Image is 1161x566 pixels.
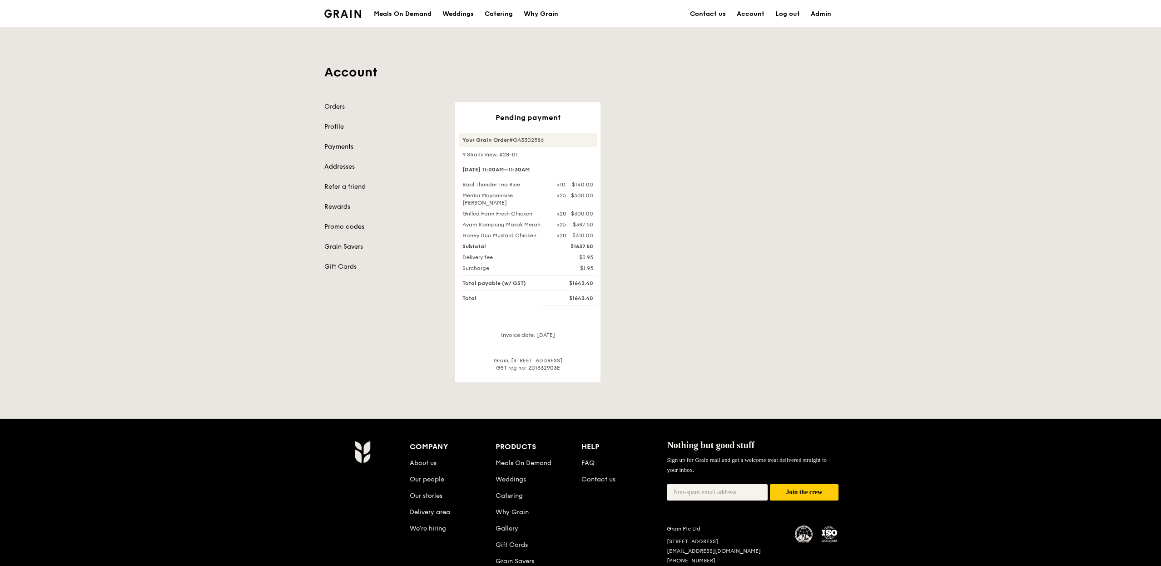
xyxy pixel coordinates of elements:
a: [PHONE_NUMBER] [667,557,715,564]
a: Refer a friend [324,182,444,191]
strong: Your Grain Order [462,137,509,143]
div: $387.50 [573,221,593,228]
a: Account [731,0,770,28]
div: Mentai Mayonnaise [PERSON_NAME] [457,192,551,206]
a: We’re hiring [410,525,446,532]
div: $1643.40 [551,295,599,302]
img: MUIS Halal Certified [795,526,813,544]
div: 9 Straits View, #28-01 [459,151,597,158]
div: $1.95 [551,265,599,272]
a: FAQ [581,459,595,467]
div: $3.95 [551,254,599,261]
div: Honey Duo Mustard Chicken [457,232,551,239]
div: Grilled Farm Fresh Chicken [457,210,551,217]
div: Delivery fee [457,254,551,261]
button: Join the crew [770,484,838,501]
a: Why Grain [518,0,564,28]
div: $140.00 [572,181,593,188]
div: Why Grain [524,0,558,28]
a: Grain Savers [324,242,444,251]
div: Subtotal [457,243,551,250]
div: $300.00 [571,210,593,217]
div: $500.00 [571,192,593,199]
div: x20 [557,210,566,217]
h1: Account [324,64,837,80]
a: Our people [410,476,444,483]
a: Weddings [496,476,526,483]
a: Payments [324,142,444,151]
div: Grain Pte Ltd [667,525,784,532]
div: Pending payment [459,113,597,122]
a: Gift Cards [496,541,528,549]
a: Contact us [581,476,615,483]
div: $1637.50 [551,243,599,250]
a: Why Grain [496,508,529,516]
a: [EMAIL_ADDRESS][DOMAIN_NAME] [667,548,761,554]
a: Delivery area [410,508,450,516]
div: [STREET_ADDRESS] [667,538,784,545]
a: Admin [805,0,837,28]
a: Meals On Demand [496,459,551,467]
a: Contact us [685,0,731,28]
a: Rewards [324,202,444,211]
a: Weddings [437,0,479,28]
div: #GA3302586 [459,133,597,147]
a: Profile [324,122,444,131]
a: Orders [324,102,444,111]
a: Addresses [324,162,444,171]
div: Weddings [442,0,474,28]
input: Non-spam email address [667,484,768,501]
span: Sign up for Grain mail and get a welcome treat delivered straight to your inbox. [667,456,827,473]
div: Invoice date: [DATE] [459,331,597,346]
div: Meals On Demand [374,0,432,28]
a: Gift Cards [324,262,444,271]
div: x25 [557,192,566,199]
div: $1643.40 [551,280,599,287]
a: Catering [496,492,523,500]
div: Catering [485,0,513,28]
div: Company [410,441,496,453]
div: [DATE] 11:00AM–11:30AM [459,162,597,177]
a: Log out [770,0,805,28]
div: Surcharge [457,265,551,272]
img: Grain [324,10,361,18]
span: Total payable (w/ GST) [462,280,526,286]
img: ISO Certified [820,525,838,543]
a: Our stories [410,492,442,500]
a: Promo codes [324,222,444,231]
a: Gallery [496,525,518,532]
span: Nothing but good stuff [667,440,754,450]
div: x10 [557,181,566,188]
div: Products [496,441,581,453]
div: Grain, [STREET_ADDRESS] GST reg no: 201332903E [459,357,597,371]
img: Grain [354,441,370,463]
div: x25 [557,221,566,228]
a: About us [410,459,437,467]
div: Basil Thunder Tea Rice [457,181,551,188]
div: Help [581,441,667,453]
a: Catering [479,0,518,28]
div: $310.00 [572,232,593,239]
div: Total [457,295,551,302]
div: Ayam Kampung Masak Merah [457,221,551,228]
div: x20 [557,232,566,239]
a: Grain Savers [496,557,534,565]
